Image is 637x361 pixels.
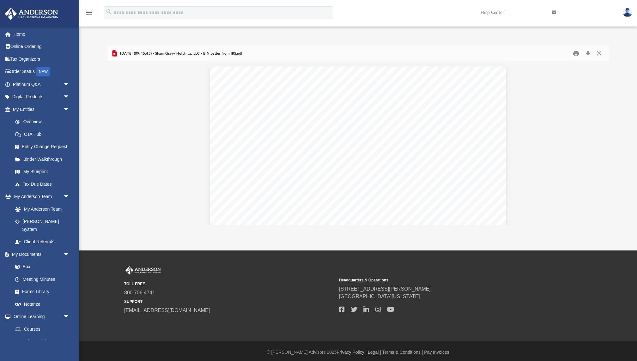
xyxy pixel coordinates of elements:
[9,298,76,310] a: Notarize
[339,294,420,299] a: [GEOGRAPHIC_DATA][US_STATE]
[9,153,79,165] a: Binder Walkthrough
[63,248,76,261] span: arrow_drop_down
[382,350,423,355] a: Terms & Conditions |
[107,62,609,225] div: File preview
[9,286,73,298] a: Forms Library
[124,266,162,274] img: Anderson Advisors Platinum Portal
[4,248,76,261] a: My Documentsarrow_drop_down
[339,286,431,292] a: [STREET_ADDRESS][PERSON_NAME]
[424,350,449,355] a: Pay Invoices
[9,141,79,153] a: Entity Change Request
[63,78,76,91] span: arrow_drop_down
[9,165,76,178] a: My Blueprint
[3,8,60,20] img: Anderson Advisors Platinum Portal
[4,28,79,40] a: Home
[9,273,76,286] a: Meeting Minutes
[63,190,76,203] span: arrow_drop_down
[118,51,242,57] span: [DATE] (09:45:45) - SlumnGravy Holdings, LLC - EIN Letter from IRS.pdf
[9,203,73,215] a: My Anderson Team
[9,178,79,190] a: Tax Due Dates
[4,91,79,103] a: Digital Productsarrow_drop_down
[106,9,112,15] i: search
[63,91,76,104] span: arrow_drop_down
[9,236,76,248] a: Client Referrals
[582,49,594,58] button: Download
[85,12,93,16] a: menu
[63,310,76,323] span: arrow_drop_down
[36,67,50,76] div: NEW
[124,308,210,313] a: [EMAIL_ADDRESS][DOMAIN_NAME]
[63,103,76,116] span: arrow_drop_down
[124,281,335,287] small: TOLL FREE
[9,116,79,128] a: Overview
[339,277,549,283] small: Headquarters & Operations
[107,62,609,225] div: Document Viewer
[9,323,76,335] a: Courses
[4,103,79,116] a: My Entitiesarrow_drop_down
[9,261,73,273] a: Box
[368,350,381,355] a: Legal |
[79,349,637,356] div: © [PERSON_NAME] Advisors 2025
[9,335,73,348] a: Video Training
[9,215,76,236] a: [PERSON_NAME] System
[9,128,79,141] a: CTA Hub
[4,40,79,53] a: Online Ordering
[107,45,609,225] div: Preview
[4,65,79,78] a: Order StatusNEW
[623,8,632,17] img: User Pic
[593,49,605,58] button: Close
[337,350,367,355] a: Privacy Policy |
[124,299,335,304] small: SUPPORT
[4,310,76,323] a: Online Learningarrow_drop_down
[4,78,79,91] a: Platinum Q&Aarrow_drop_down
[4,190,76,203] a: My Anderson Teamarrow_drop_down
[570,49,582,58] button: Print
[124,290,155,295] a: 800.706.4741
[4,53,79,65] a: Tax Organizers
[85,9,93,16] i: menu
